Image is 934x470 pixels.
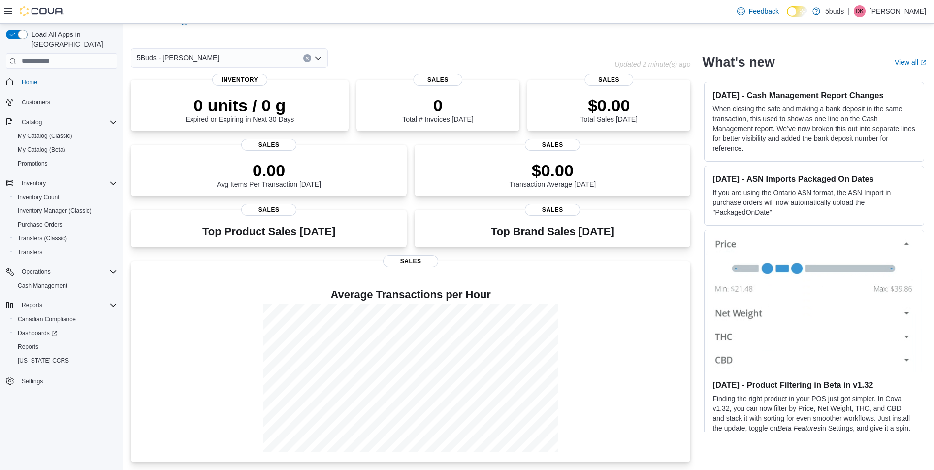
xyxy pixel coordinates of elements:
[14,144,69,156] a: My Catalog (Beta)
[212,74,267,86] span: Inventory
[870,5,926,17] p: [PERSON_NAME]
[2,176,121,190] button: Inventory
[10,354,121,368] button: [US_STATE] CCRS
[10,204,121,218] button: Inventory Manager (Classic)
[733,1,783,21] a: Feedback
[18,97,54,108] a: Customers
[14,341,117,353] span: Reports
[14,313,117,325] span: Canadian Compliance
[2,95,121,109] button: Customers
[22,118,42,126] span: Catalog
[712,394,916,443] p: Finding the right product in your POS just got simpler. In Cova v1.32, you can now filter by Pric...
[10,143,121,157] button: My Catalog (Beta)
[14,191,117,203] span: Inventory Count
[314,54,322,62] button: Open list of options
[525,139,580,151] span: Sales
[856,5,864,17] span: DK
[18,177,117,189] span: Inventory
[18,329,57,337] span: Dashboards
[14,219,117,231] span: Purchase Orders
[241,139,296,151] span: Sales
[895,58,926,66] a: View allExternal link
[10,232,121,245] button: Transfers (Classic)
[18,343,38,351] span: Reports
[14,246,117,258] span: Transfers
[510,161,596,188] div: Transaction Average [DATE]
[10,326,121,340] a: Dashboards
[712,188,916,217] p: If you are using the Ontario ASN format, the ASN Import in purchase orders will now automatically...
[14,233,71,244] a: Transfers (Classic)
[18,146,65,154] span: My Catalog (Beta)
[525,204,580,216] span: Sales
[18,374,117,387] span: Settings
[14,327,117,339] span: Dashboards
[702,54,774,70] h2: What's new
[749,6,779,16] span: Feedback
[18,160,48,168] span: Promotions
[584,74,633,86] span: Sales
[2,265,121,279] button: Operations
[14,130,76,142] a: My Catalog (Classic)
[10,190,121,204] button: Inventory Count
[18,116,46,128] button: Catalog
[14,355,117,367] span: Washington CCRS
[2,115,121,129] button: Catalog
[510,161,596,180] p: $0.00
[14,205,117,217] span: Inventory Manager (Classic)
[18,116,117,128] span: Catalog
[18,248,42,256] span: Transfers
[22,302,42,309] span: Reports
[14,205,96,217] a: Inventory Manager (Classic)
[18,300,117,311] span: Reports
[402,96,473,123] div: Total # Invoices [DATE]
[18,193,60,201] span: Inventory Count
[414,74,462,86] span: Sales
[580,96,638,115] p: $0.00
[825,5,844,17] p: 5buds
[22,99,50,106] span: Customers
[854,5,866,17] div: Devin Keenan
[14,327,61,339] a: Dashboards
[18,76,117,88] span: Home
[10,157,121,170] button: Promotions
[10,279,121,293] button: Cash Management
[18,221,63,229] span: Purchase Orders
[303,54,311,62] button: Clear input
[10,245,121,259] button: Transfers
[2,373,121,388] button: Settings
[6,71,117,414] nav: Complex example
[185,96,294,115] p: 0 units / 0 g
[10,218,121,232] button: Purchase Orders
[10,340,121,354] button: Reports
[712,90,916,100] h3: [DATE] - Cash Management Report Changes
[22,268,51,276] span: Operations
[402,96,473,115] p: 0
[217,161,321,188] div: Avg Items Per Transaction [DATE]
[14,158,117,169] span: Promotions
[22,78,37,86] span: Home
[18,282,67,290] span: Cash Management
[848,5,850,17] p: |
[14,158,52,169] a: Promotions
[712,104,916,153] p: When closing the safe and making a bank deposit in the same transaction, this used to show as one...
[18,266,55,278] button: Operations
[22,377,43,385] span: Settings
[18,76,41,88] a: Home
[202,226,335,237] h3: Top Product Sales [DATE]
[14,233,117,244] span: Transfers (Classic)
[712,380,916,390] h3: [DATE] - Product Filtering in Beta in v1.32
[777,424,821,432] em: Beta Features
[580,96,638,123] div: Total Sales [DATE]
[920,60,926,66] svg: External link
[18,132,72,140] span: My Catalog (Classic)
[139,289,682,301] h4: Average Transactions per Hour
[14,246,46,258] a: Transfers
[491,226,614,237] h3: Top Brand Sales [DATE]
[18,375,47,387] a: Settings
[787,6,807,17] input: Dark Mode
[22,179,46,187] span: Inventory
[10,312,121,326] button: Canadian Compliance
[217,161,321,180] p: 0.00
[18,235,67,242] span: Transfers (Classic)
